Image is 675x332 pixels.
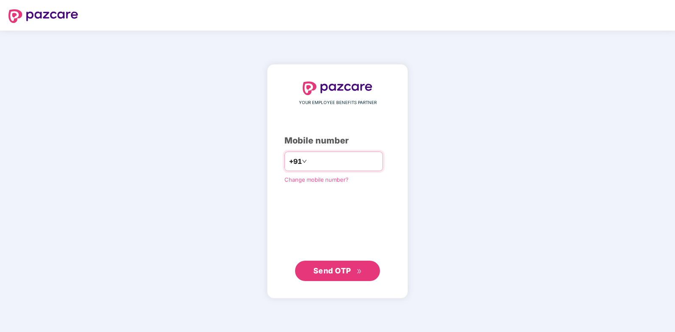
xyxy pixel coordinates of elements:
img: logo [303,82,372,95]
div: Mobile number [284,134,391,147]
button: Send OTPdouble-right [295,261,380,281]
span: +91 [289,156,302,167]
img: logo [8,9,78,23]
a: Change mobile number? [284,176,349,183]
span: YOUR EMPLOYEE BENEFITS PARTNER [299,99,377,106]
span: double-right [357,269,362,274]
span: down [302,159,307,164]
span: Send OTP [313,266,351,275]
